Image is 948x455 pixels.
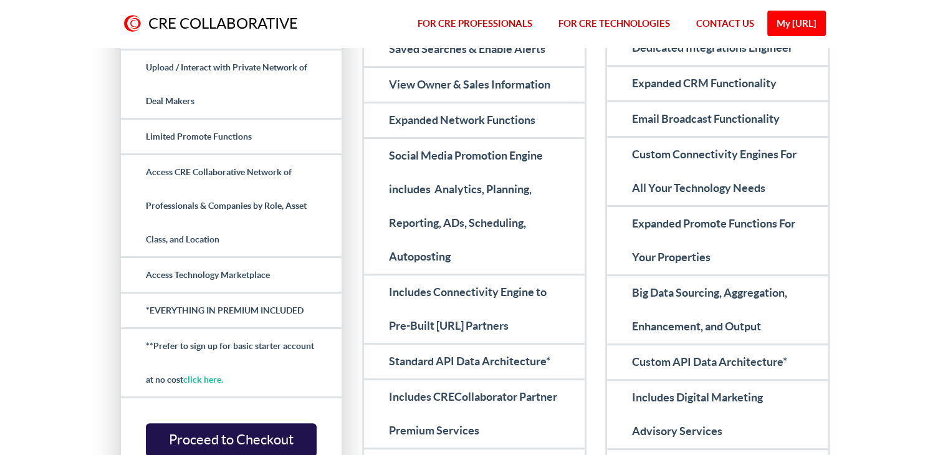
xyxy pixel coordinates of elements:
div: Protected by Grammarly [580,359,582,378]
strong: View Owner & Sales Information [389,78,550,91]
div: Protected by Grammarly [580,292,582,312]
strong: Limited Promote Functions [146,132,252,141]
div: Protected by Grammarly [823,211,825,230]
strong: Includes CRECollaborator Partner Premium Services [389,390,557,437]
strong: *EVERYTHING IN PREMIUM INCLUDED [146,305,304,315]
strong: Access CRE Collaborative Network of Professionals & Companies by Role, Asset Class, and Location [146,167,307,244]
div: Protected by Grammarly [823,360,825,380]
strong: Expanded Network Functions [389,113,535,127]
strong: Standard API Data Architecture* [389,355,550,368]
strong: Dedicated Integrations Engineer [632,41,793,54]
strong: Email Broadcast Functionality [632,112,780,125]
strong: Includes Digital Marketing Advisory Services [632,391,763,438]
strong: Custom API Data Architecture* [632,355,787,368]
a: click here. [183,375,223,385]
strong: Expanded Promote Functions For Your Properties [632,217,795,264]
strong: **Prefer to sign up for basic starter account at no cost [146,341,314,385]
strong: Access Technology Marketplace [146,270,270,280]
strong: Saved Searches & Enable Alerts [389,42,545,55]
strong: Upload / Interact with Private Network of Deal Makers [146,62,307,106]
strong: Includes Connectivity Engine to Pre-Built [URL] Partners [389,285,547,332]
strong: Expanded CRM Functionality [632,77,777,90]
strong: Social Media Promotion Engine includes Analytics, Planning, Reporting, ADs, Scheduling, Autoposting [389,149,543,263]
a: My [URL] [767,11,826,36]
div: Protected by Grammarly [337,90,339,109]
strong: Big Data Sourcing, Aggregation, Enhancement, and Output [632,286,787,333]
strong: Custom Connectivity Engines For All Your Technology Needs [632,148,797,194]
